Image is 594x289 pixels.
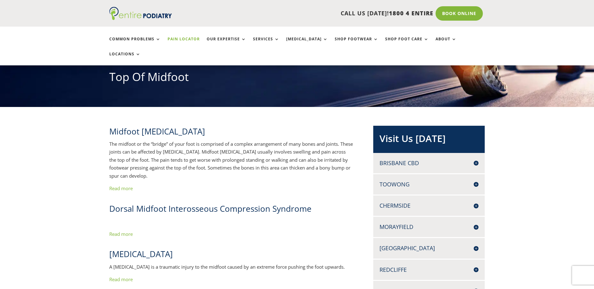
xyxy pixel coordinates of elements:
h1: Top Of Midfoot [109,69,485,88]
a: [MEDICAL_DATA] [286,37,328,50]
a: Locations [109,52,141,65]
a: Pain Locator [168,37,200,50]
h4: Toowong [380,180,478,188]
a: Read more [109,231,133,237]
a: About [436,37,457,50]
p: CALL US [DATE]! [196,9,433,18]
a: Services [253,37,279,50]
img: logo (1) [109,7,172,20]
span: Midfoot [MEDICAL_DATA] [109,126,205,137]
h2: Visit Us [DATE] [380,132,478,148]
a: Entire Podiatry [109,15,172,21]
span: [MEDICAL_DATA] [109,248,173,260]
a: Common Problems [109,37,161,50]
h4: Brisbane CBD [380,159,478,167]
h4: Morayfield [380,223,478,231]
span: Dorsal Midfoot Interosseous Compression Syndrome [109,203,312,214]
a: Our Expertise [207,37,246,50]
h4: Redcliffe [380,266,478,274]
a: Read more [109,185,133,191]
h4: Chermside [380,202,478,210]
a: Shop Foot Care [385,37,429,50]
h4: [GEOGRAPHIC_DATA] [380,244,478,252]
a: Shop Footwear [335,37,378,50]
a: Book Online [436,6,483,21]
span: A [MEDICAL_DATA] is a traumatic injury to the midfoot caused by an extreme force pushing the foot... [109,264,345,270]
a: Read more [109,276,133,282]
span: 1800 4 ENTIRE [389,9,433,17]
span: The midfoot or the “bridge” of your foot is comprised of a complex arrangement of many bones and ... [109,141,353,179]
